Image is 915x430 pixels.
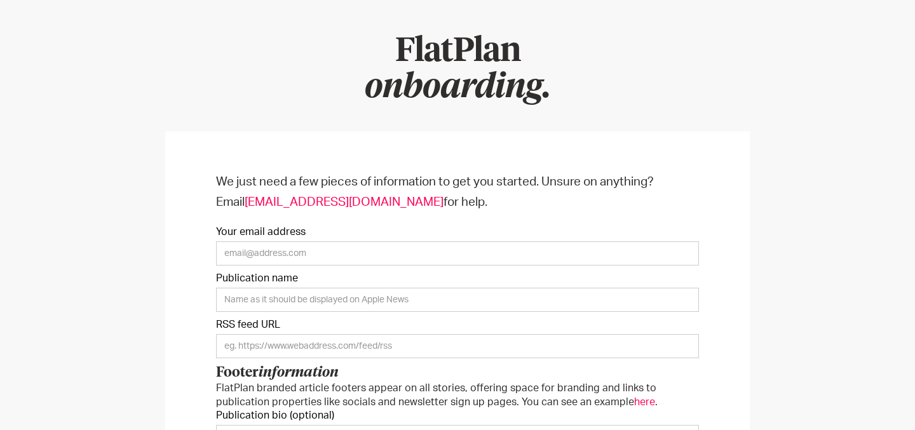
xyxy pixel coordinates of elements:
[259,366,339,380] em: information
[216,365,699,381] h3: Footer
[216,225,699,238] label: Your email address
[216,318,699,331] label: RSS feed URL
[216,241,699,265] input: email@address.com
[216,172,699,213] p: We just need a few pieces of information to get you started. Unsure on anything? Email for help.
[216,334,699,358] input: eg. https://www.webaddress.com/feed/rss
[365,71,550,104] em: onboarding.
[216,409,699,422] label: Publication bio (optional)
[51,34,864,106] h1: FlatPlan
[216,381,699,409] p: FlatPlan branded article footers appear on all stories, offering space for branding and links to ...
[245,196,444,208] a: [EMAIL_ADDRESS][DOMAIN_NAME]
[634,397,655,407] a: here
[216,288,699,312] input: Name as it should be displayed on Apple News
[216,272,699,285] label: Publication name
